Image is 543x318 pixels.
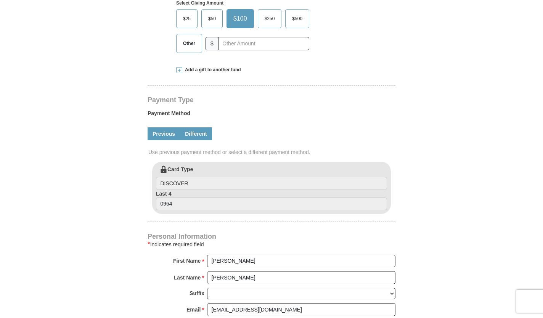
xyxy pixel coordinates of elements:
[218,37,309,50] input: Other Amount
[156,165,387,190] label: Card Type
[206,37,218,50] span: $
[148,97,395,103] h4: Payment Type
[148,240,395,249] div: Indicates required field
[156,177,387,190] input: Card Type
[173,255,201,266] strong: First Name
[148,233,395,239] h4: Personal Information
[148,148,396,156] span: Use previous payment method or select a different payment method.
[261,13,279,24] span: $250
[180,127,212,140] a: Different
[179,38,199,49] span: Other
[204,13,220,24] span: $50
[179,13,194,24] span: $25
[230,13,251,24] span: $100
[190,288,204,299] strong: Suffix
[148,127,180,140] a: Previous
[176,0,223,6] strong: Select Giving Amount
[186,304,201,315] strong: Email
[156,198,387,210] input: Last 4
[148,109,395,121] label: Payment Method
[174,272,201,283] strong: Last Name
[156,190,387,210] label: Last 4
[182,67,241,73] span: Add a gift to another fund
[288,13,306,24] span: $500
